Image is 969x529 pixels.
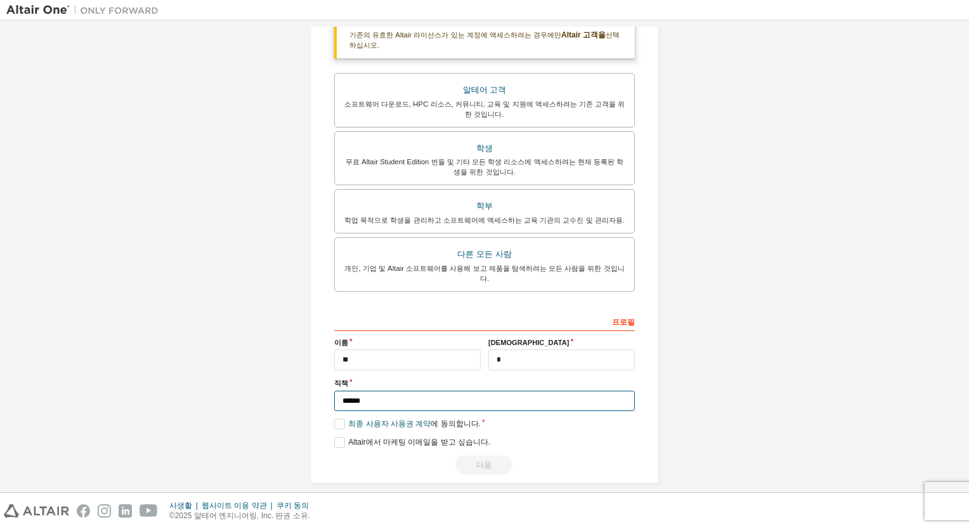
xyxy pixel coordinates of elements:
[342,245,627,263] div: 다른 모든 사람
[342,157,627,177] div: 무료 Altair Student Edition 번들 및 기타 모든 학생 리소스에 액세스하려는 현재 등록된 학생을 위한 것입니다.
[98,504,111,518] img: instagram.svg
[6,4,165,16] img: 알테어 원
[334,22,635,58] div: 기존의 유효한 Altair 라이선스가 있는 계정에 액세스하려는 경우에만 선택하십시오.
[342,215,627,225] div: 학업 목적으로 학생을 관리하고 소프트웨어에 액세스하는 교육 기관의 교수진 및 관리자용.
[348,419,431,428] a: 최종 사용자 사용권 계약
[488,337,635,348] label: [DEMOGRAPHIC_DATA]
[342,140,627,157] div: 학생
[334,455,635,474] div: Provide a valid email to continue
[276,500,316,511] div: 쿠키 동의
[169,511,316,521] p: ©
[334,437,490,448] label: Altair에서 마케팅 이메일을 받고 싶습니다.
[342,263,627,284] div: 개인, 기업 및 Altair 소프트웨어를 사용해 보고 제품을 탐색하려는 모든 사람을 위한 것입니다.
[561,30,606,39] b: Altair 고객을
[4,504,69,518] img: altair_logo.svg
[334,419,481,429] label: 에 동의합니다.
[334,311,635,331] div: 프로필
[334,378,635,388] label: 직책
[342,81,627,99] div: 알테어 고객
[342,99,627,119] div: 소프트웨어 다운로드, HPC 리소스, 커뮤니티, 교육 및 지원에 액세스하려는 기존 고객을 위한 것입니다.
[175,511,310,520] font: 2025 알테어 엔지니어링, Inc. 판권 소유.
[77,504,90,518] img: facebook.svg
[202,500,276,511] div: 웹사이트 이용 약관
[140,504,158,518] img: youtube.svg
[169,500,202,511] div: 사생활
[119,504,132,518] img: linkedin.svg
[342,197,627,215] div: 학부
[334,337,481,348] label: 이름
